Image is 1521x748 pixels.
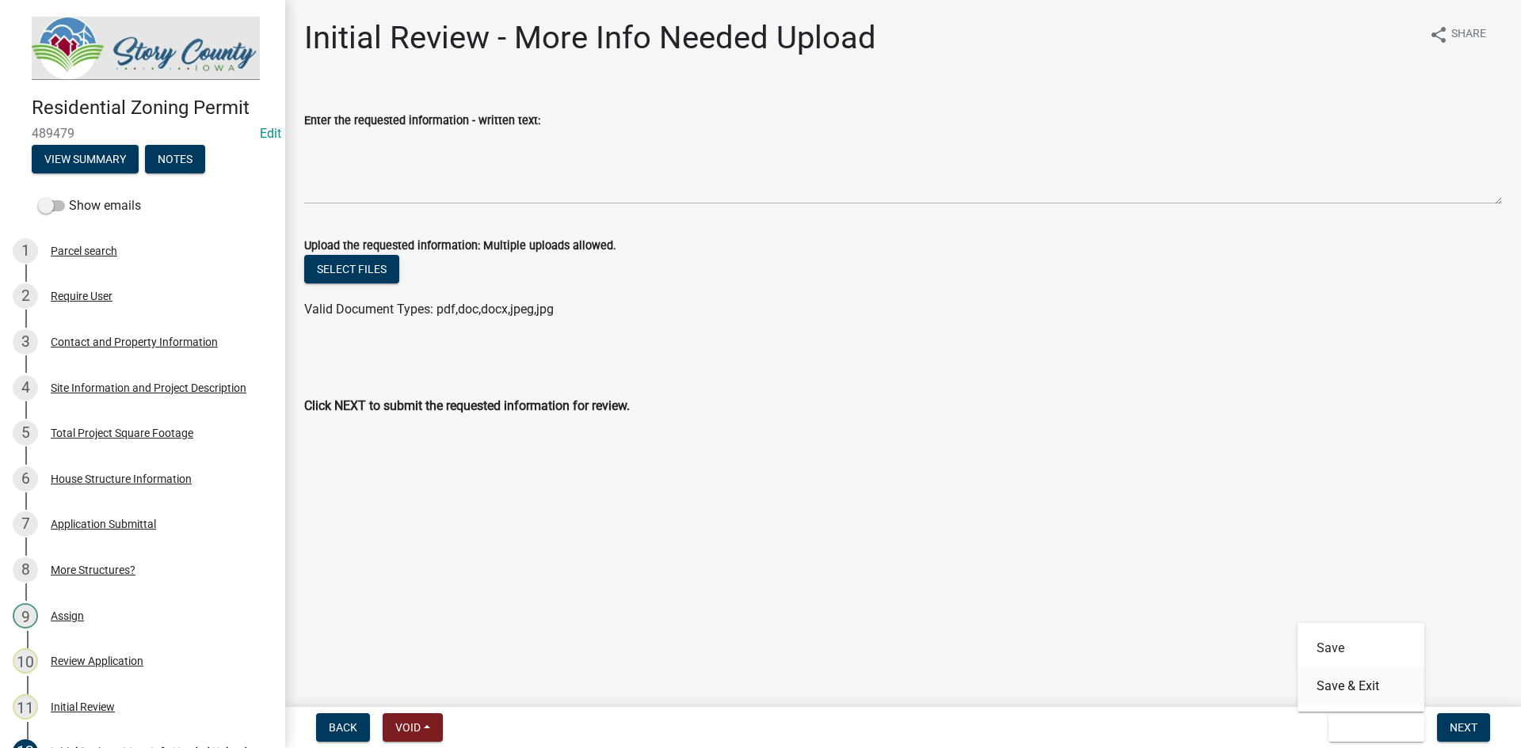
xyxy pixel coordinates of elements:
[32,17,260,80] img: Story County, Iowa
[304,241,616,252] label: Upload the requested information: Multiple uploads allowed.
[13,238,38,264] div: 1
[13,694,38,720] div: 11
[145,154,205,166] wm-modal-confirm: Notes
[304,255,399,283] button: Select files
[260,126,281,141] a: Edit
[13,283,38,309] div: 2
[51,564,135,575] div: More Structures?
[38,196,141,215] label: Show emails
[1429,25,1448,44] i: share
[13,603,38,628] div: 9
[1298,629,1424,667] button: Save
[51,427,193,439] div: Total Project Square Footage
[1416,19,1499,50] button: shareShare
[1298,667,1424,705] button: Save & Exit
[395,721,421,734] span: Void
[13,375,38,401] div: 4
[304,302,554,317] span: Valid Document Types: pdf,doc,docx,jpeg,jpg
[1437,713,1490,742] button: Next
[316,713,370,742] button: Back
[145,145,205,173] button: Notes
[51,655,143,666] div: Review Application
[1341,721,1402,734] span: Save & Exit
[1450,721,1477,734] span: Next
[13,557,38,583] div: 8
[260,126,281,141] wm-modal-confirm: Edit Application Number
[304,19,876,57] h1: Initial Review - More Info Needed Upload
[32,145,139,173] button: View Summary
[1298,623,1424,712] div: Save & Exit
[32,154,139,166] wm-modal-confirm: Summary
[304,398,630,413] strong: Click NEXT to submit the requested information for review.
[13,511,38,537] div: 7
[304,116,540,127] label: Enter the requested information - written text:
[1451,25,1486,44] span: Share
[51,290,112,302] div: Require User
[13,466,38,492] div: 6
[51,473,192,484] div: House Structure Information
[32,126,253,141] span: 489479
[13,648,38,674] div: 10
[51,518,156,530] div: Application Submittal
[51,245,117,256] div: Parcel search
[51,701,115,712] div: Initial Review
[329,721,357,734] span: Back
[51,382,246,393] div: Site Information and Project Description
[1328,713,1424,742] button: Save & Exit
[13,420,38,446] div: 5
[383,713,443,742] button: Void
[13,329,38,355] div: 3
[51,336,218,347] div: Contact and Property Information
[51,610,84,621] div: Assign
[32,97,273,120] h4: Residential Zoning Permit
